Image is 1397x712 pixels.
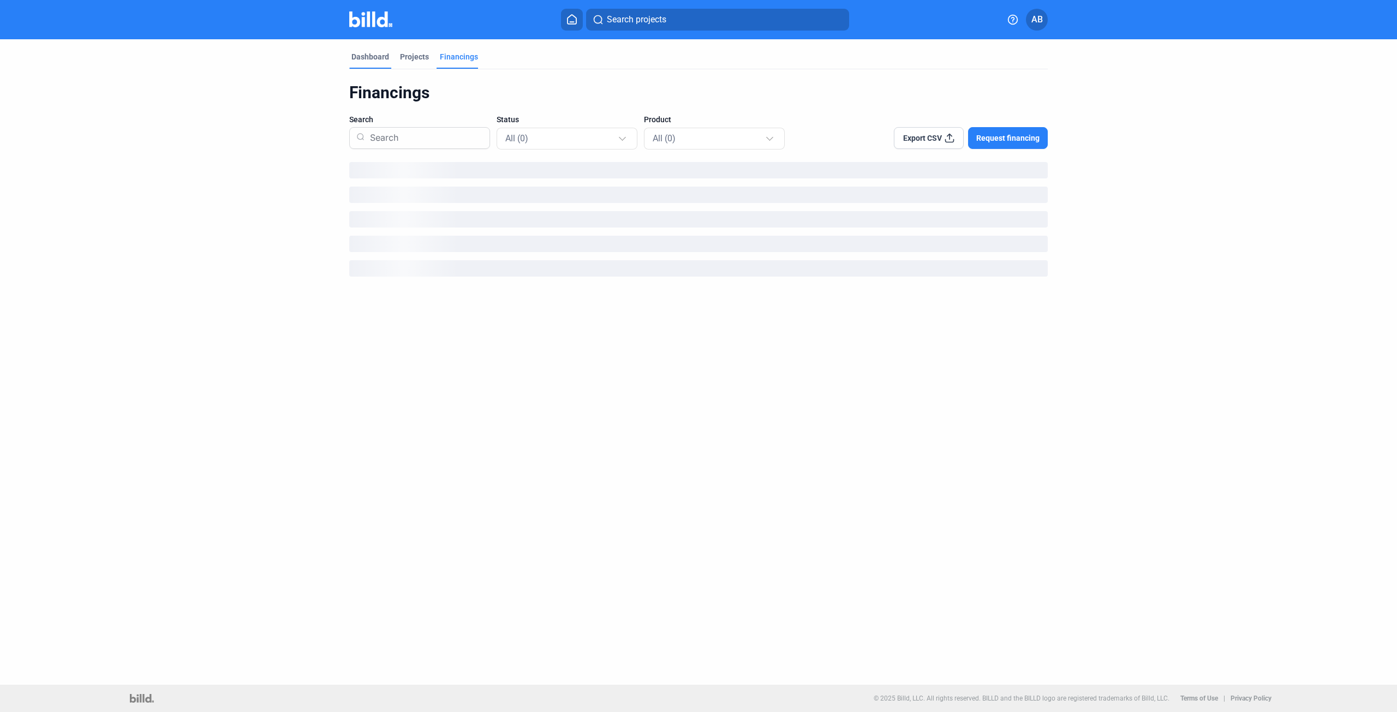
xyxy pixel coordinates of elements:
[653,133,676,143] span: All (0)
[1231,695,1271,702] b: Privacy Policy
[607,13,666,26] span: Search projects
[903,133,942,143] span: Export CSV
[497,114,519,125] span: Status
[976,133,1040,143] span: Request financing
[351,51,389,62] div: Dashboard
[349,236,1048,252] div: loading
[644,114,671,125] span: Product
[505,133,528,143] span: All (0)
[586,9,849,31] button: Search projects
[968,127,1048,149] button: Request financing
[874,695,1169,702] p: © 2025 Billd, LLC. All rights reserved. BILLD and the BILLD logo are registered trademarks of Bil...
[366,124,483,152] input: Search
[1180,695,1218,702] b: Terms of Use
[1031,13,1043,26] span: AB
[440,51,478,62] div: Financings
[1223,695,1225,702] p: |
[130,694,153,703] img: logo
[349,211,1048,228] div: loading
[349,11,392,27] img: Billd Company Logo
[400,51,429,62] div: Projects
[894,127,964,149] button: Export CSV
[349,162,1048,178] div: loading
[349,82,1048,103] div: Financings
[349,260,1048,277] div: loading
[349,187,1048,203] div: loading
[349,114,373,125] span: Search
[1026,9,1048,31] button: AB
